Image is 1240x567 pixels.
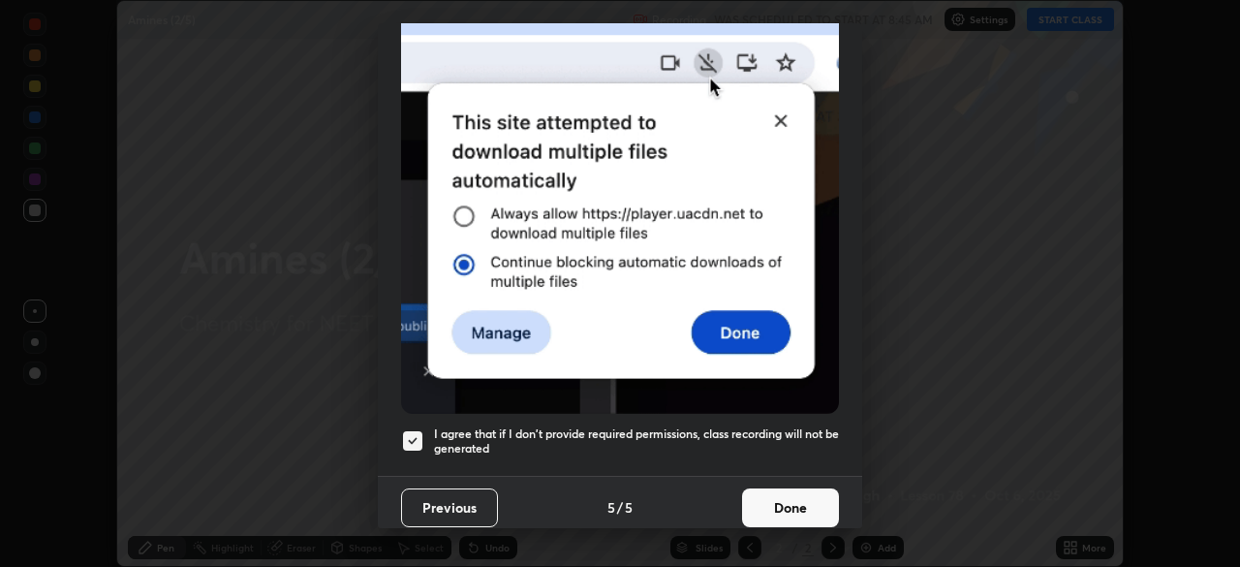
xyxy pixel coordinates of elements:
[742,488,839,527] button: Done
[617,497,623,518] h4: /
[607,497,615,518] h4: 5
[625,497,633,518] h4: 5
[434,426,839,457] h5: I agree that if I don't provide required permissions, class recording will not be generated
[401,488,498,527] button: Previous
